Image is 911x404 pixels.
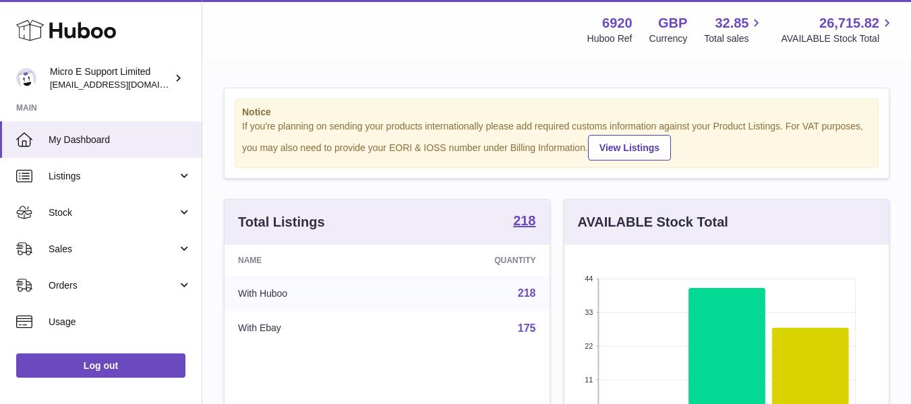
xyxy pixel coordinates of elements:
[225,245,396,276] th: Name
[513,214,535,230] a: 218
[585,275,593,283] text: 44
[781,14,895,45] a: 26,715.82 AVAILABLE Stock Total
[588,135,671,161] a: View Listings
[585,376,593,384] text: 11
[49,170,177,183] span: Listings
[513,214,535,227] strong: 218
[50,79,198,90] span: [EMAIL_ADDRESS][DOMAIN_NAME]
[518,322,536,334] a: 175
[225,276,396,311] td: With Huboo
[602,14,633,32] strong: 6920
[242,120,871,161] div: If you're planning on sending your products internationally please add required customs informati...
[658,14,687,32] strong: GBP
[781,32,895,45] span: AVAILABLE Stock Total
[238,213,325,231] h3: Total Listings
[49,206,177,219] span: Stock
[704,14,764,45] a: 32.85 Total sales
[518,287,536,299] a: 218
[396,245,550,276] th: Quantity
[16,353,185,378] a: Log out
[587,32,633,45] div: Huboo Ref
[49,243,177,256] span: Sales
[585,342,593,350] text: 22
[819,14,879,32] span: 26,715.82
[49,279,177,292] span: Orders
[49,316,192,328] span: Usage
[578,213,728,231] h3: AVAILABLE Stock Total
[225,311,396,346] td: With Ebay
[704,32,764,45] span: Total sales
[585,308,593,316] text: 33
[649,32,688,45] div: Currency
[16,68,36,88] img: contact@micropcsupport.com
[242,106,871,119] strong: Notice
[49,134,192,146] span: My Dashboard
[50,65,171,91] div: Micro E Support Limited
[715,14,748,32] span: 32.85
